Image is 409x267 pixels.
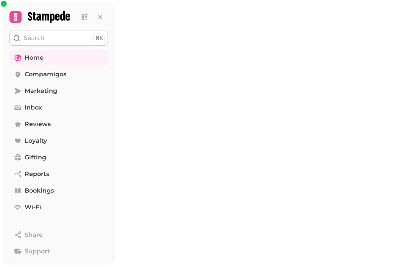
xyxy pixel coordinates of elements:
p: Search [23,34,44,43]
span: Reviews [25,120,51,129]
span: Inbox [25,103,42,112]
a: Home [9,50,108,65]
a: Compamigos [9,67,108,82]
a: Loyalty [9,133,108,148]
a: Wi-Fi [9,200,108,215]
span: Gifting [25,153,46,162]
span: Bookings [25,186,54,195]
a: Marketing [9,83,108,99]
span: Share [25,230,43,239]
span: Support [25,247,50,256]
a: Bookings [9,183,108,198]
span: Marketing [25,86,57,96]
a: Reviews [9,117,108,132]
button: Share [9,227,108,242]
a: Gifting [9,150,108,165]
span: Home [25,53,44,62]
span: Compamigos [25,70,66,79]
div: ⌘K [93,34,105,42]
button: Support [9,244,108,259]
span: Wi-Fi [25,203,41,212]
span: Loyalty [25,136,47,145]
a: Reports [9,167,108,182]
a: Inbox [9,100,108,115]
button: Search⌘K [9,31,108,46]
span: Reports [25,170,49,179]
